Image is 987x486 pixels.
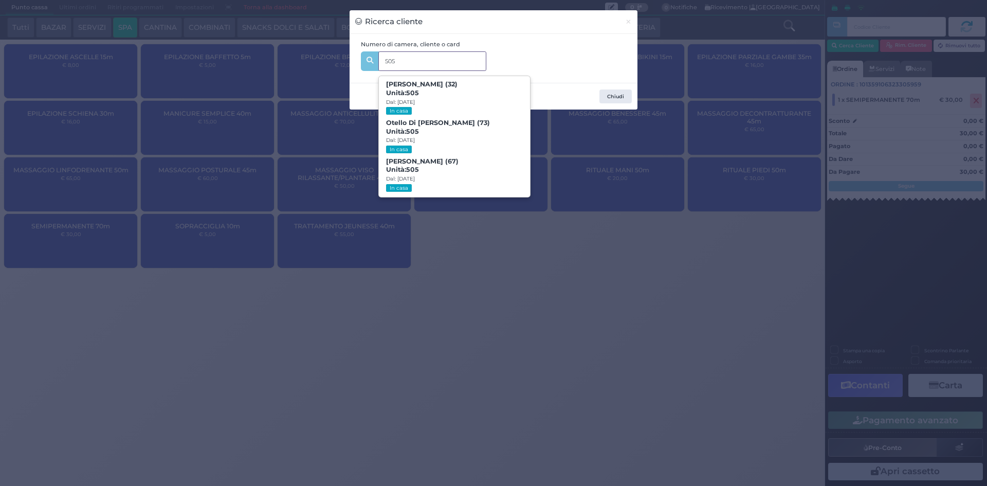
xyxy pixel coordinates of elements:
[406,89,419,97] strong: 505
[386,157,459,174] b: [PERSON_NAME] (67)
[386,128,419,136] span: Unità:
[386,107,411,115] small: In casa
[386,99,415,105] small: Dal: [DATE]
[386,175,415,182] small: Dal: [DATE]
[386,80,458,97] b: [PERSON_NAME] (32)
[386,184,411,192] small: In casa
[625,16,632,27] span: ×
[599,89,632,104] button: Chiudi
[406,128,419,135] strong: 505
[386,119,490,135] b: Otello Di [PERSON_NAME] (73)
[386,166,419,174] span: Unità:
[378,51,486,71] input: Es. 'Mario Rossi', '220' o '108123234234'
[355,16,423,28] h3: Ricerca cliente
[386,89,419,98] span: Unità:
[361,40,460,49] label: Numero di camera, cliente o card
[406,166,419,173] strong: 505
[619,10,637,33] button: Chiudi
[386,146,411,153] small: In casa
[386,137,415,143] small: Dal: [DATE]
